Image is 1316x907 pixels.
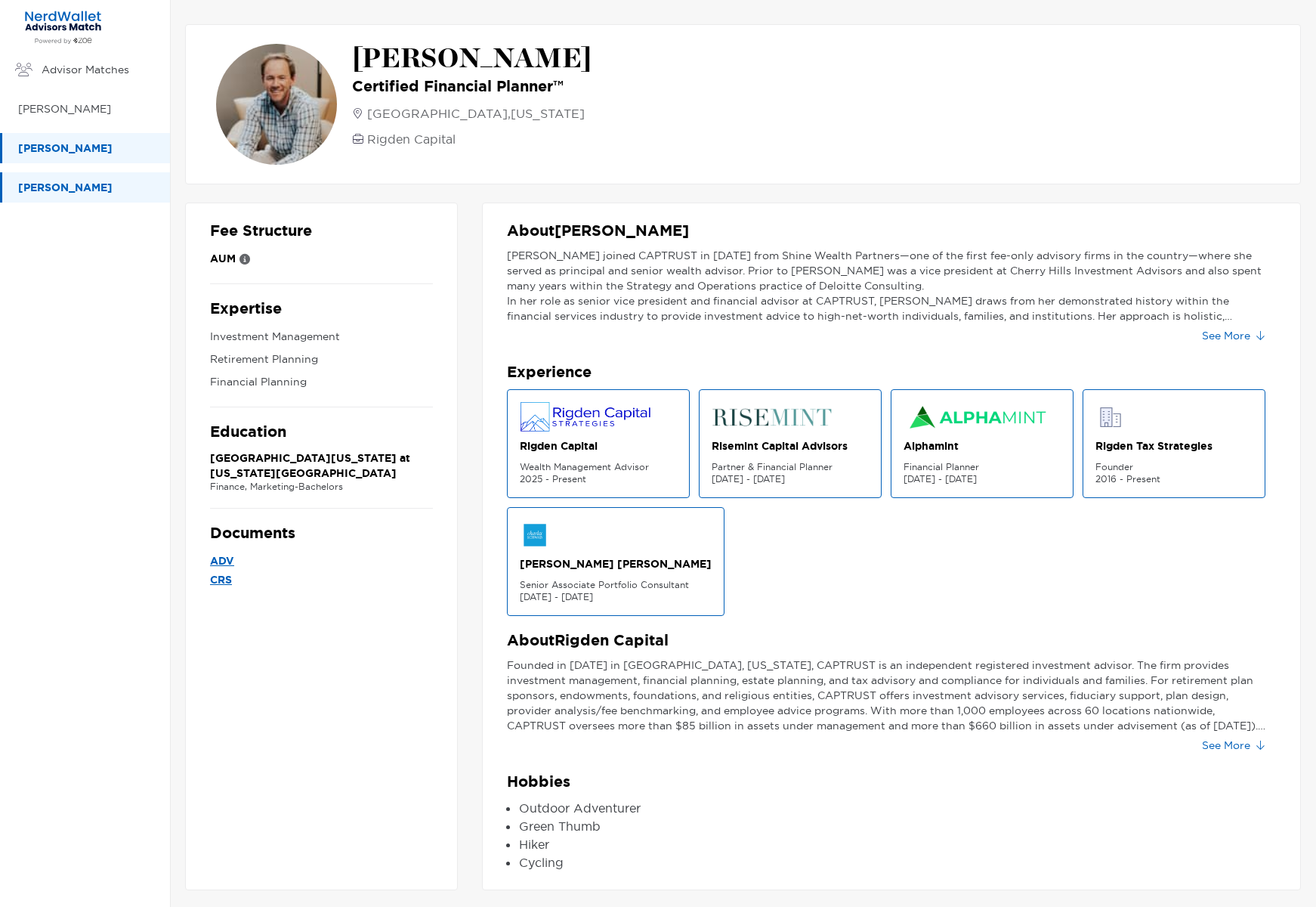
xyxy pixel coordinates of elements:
[210,249,236,268] p: AUM
[507,293,1276,323] p: In her role as senior vice president and financial advisor at CAPTRUST, [PERSON_NAME] draws from ...
[210,524,433,543] p: Documents
[210,450,433,481] p: [GEOGRAPHIC_DATA][US_STATE] at [US_STATE][GEOGRAPHIC_DATA]
[520,591,712,603] p: [DATE] - [DATE]
[1190,733,1276,757] button: See More
[18,139,155,158] p: [PERSON_NAME]
[520,579,712,591] p: Senior Associate Portfolio Consultant
[712,473,869,485] p: [DATE] - [DATE]
[519,835,1276,853] li: Hiker
[712,402,833,432] img: firm logo
[210,327,433,346] p: Investment Management
[712,461,869,473] p: Partner & Financial Planner
[1190,323,1276,348] button: See More
[507,772,1276,791] p: Hobbies
[1095,438,1253,453] p: Rigden Tax Strategies
[519,799,1276,817] li: Outdoor Adventurer
[210,221,433,240] p: Fee Structure
[210,423,433,441] p: Education
[210,571,433,590] a: CRS
[507,631,1276,650] p: About Rigden Capital
[904,473,1061,485] p: [DATE] - [DATE]
[367,104,585,122] p: [GEOGRAPHIC_DATA] , [US_STATE]
[18,10,108,45] img: Zoe Financial
[519,817,1276,835] li: Green Thumb
[42,60,155,79] p: Advisor Matches
[507,248,1276,293] p: [PERSON_NAME] joined CAPTRUST in [DATE] from Shine Wealth Partners—one of the first fee-only advi...
[507,221,1276,240] p: About [PERSON_NAME]
[1095,402,1126,432] img: firm logo
[210,299,433,318] p: Expertise
[904,402,1055,432] img: firm logo
[520,438,677,453] p: Rigden Capital
[210,481,433,493] p: Finance, Marketing - Bachelors
[367,130,456,148] p: Rigden Capital
[18,178,155,197] p: [PERSON_NAME]
[712,438,869,453] p: Risemint Capital Advisors
[520,520,550,550] img: firm logo
[210,552,433,571] a: ADV
[1095,473,1253,485] p: 2016 - Present
[352,44,592,74] p: [PERSON_NAME]
[904,438,1061,453] p: Alphamint
[904,461,1061,473] p: Financial Planner
[352,77,592,95] p: Certified Financial Planner™
[18,100,155,119] p: [PERSON_NAME]
[520,461,677,473] p: Wealth Management Advisor
[507,363,1276,382] p: Experience
[520,473,677,485] p: 2025 - Present
[216,44,337,165] img: avatar
[520,556,712,571] p: [PERSON_NAME] [PERSON_NAME]
[1095,461,1253,473] p: Founder
[520,402,650,432] img: firm logo
[519,853,1276,871] li: Cycling
[210,373,433,392] p: Financial Planning
[210,350,433,369] p: Retirement Planning
[507,658,1276,733] p: Founded in [DATE] in [GEOGRAPHIC_DATA], [US_STATE], CAPTRUST is an independent registered investm...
